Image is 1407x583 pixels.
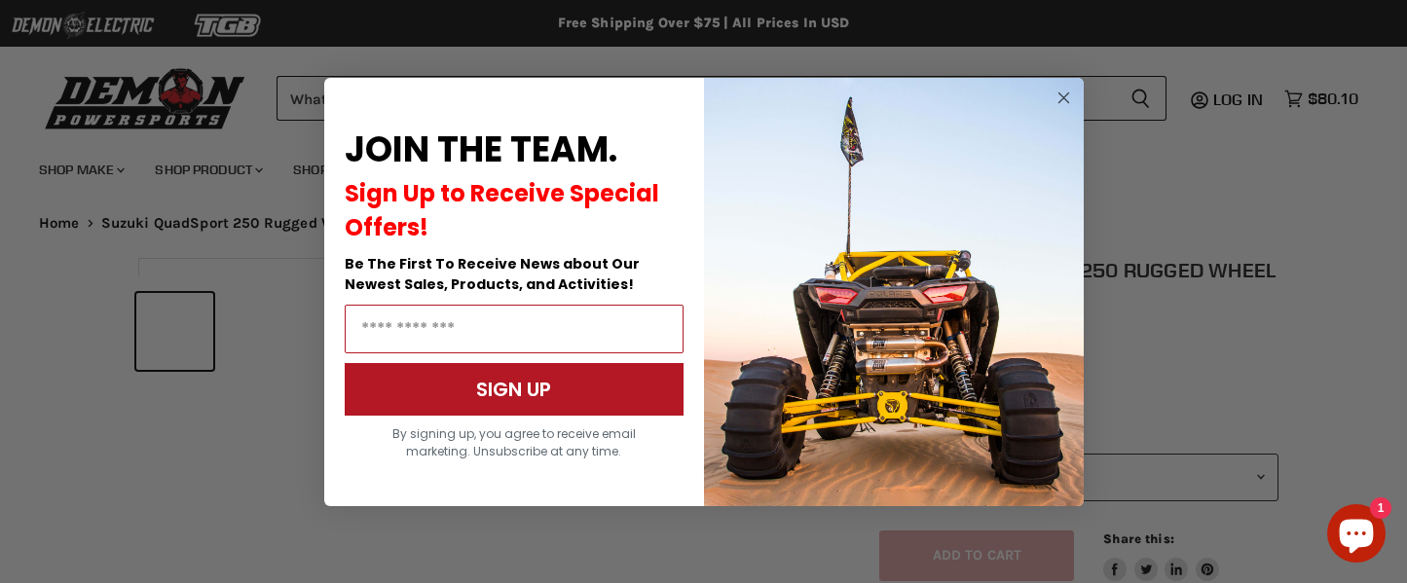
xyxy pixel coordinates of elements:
[1052,86,1076,110] button: Close dialog
[345,305,684,353] input: Email Address
[1321,504,1391,567] inbox-online-store-chat: Shopify online store chat
[345,177,659,243] span: Sign Up to Receive Special Offers!
[392,425,636,459] span: By signing up, you agree to receive email marketing. Unsubscribe at any time.
[345,254,640,294] span: Be The First To Receive News about Our Newest Sales, Products, and Activities!
[345,125,617,174] span: JOIN THE TEAM.
[345,363,684,416] button: SIGN UP
[704,78,1084,506] img: a9095488-b6e7-41ba-879d-588abfab540b.jpeg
